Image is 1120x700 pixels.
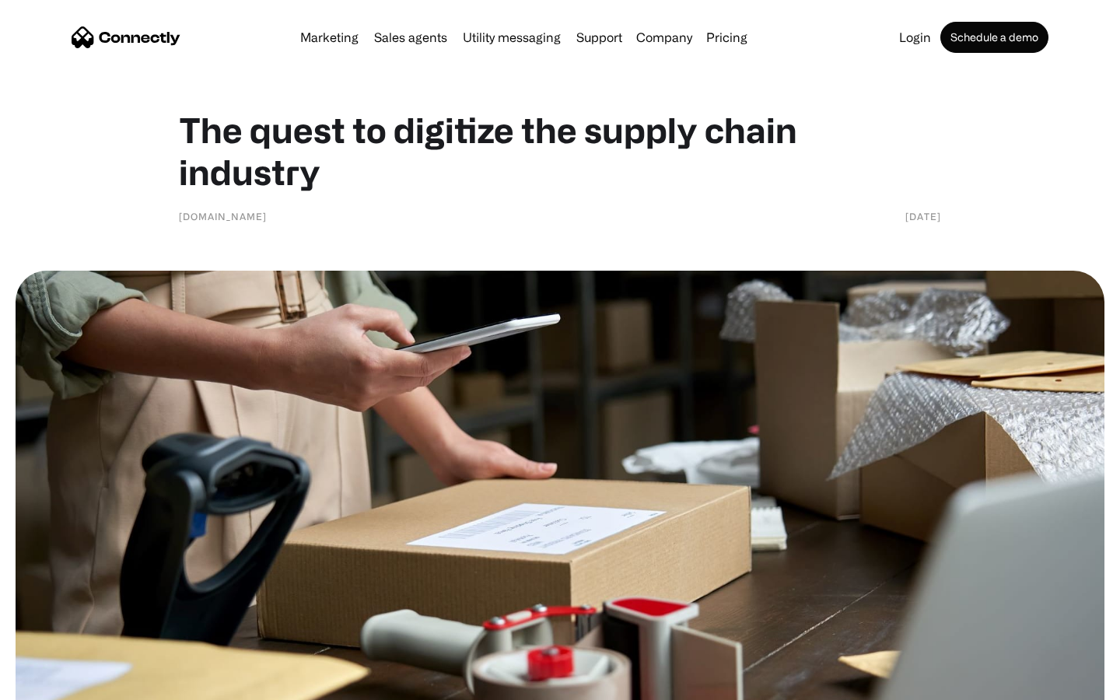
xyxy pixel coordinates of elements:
[16,673,93,695] aside: Language selected: English
[570,31,628,44] a: Support
[179,208,267,224] div: [DOMAIN_NAME]
[940,22,1048,53] a: Schedule a demo
[905,208,941,224] div: [DATE]
[636,26,692,48] div: Company
[893,31,937,44] a: Login
[31,673,93,695] ul: Language list
[368,31,453,44] a: Sales agents
[457,31,567,44] a: Utility messaging
[294,31,365,44] a: Marketing
[700,31,754,44] a: Pricing
[179,109,941,193] h1: The quest to digitize the supply chain industry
